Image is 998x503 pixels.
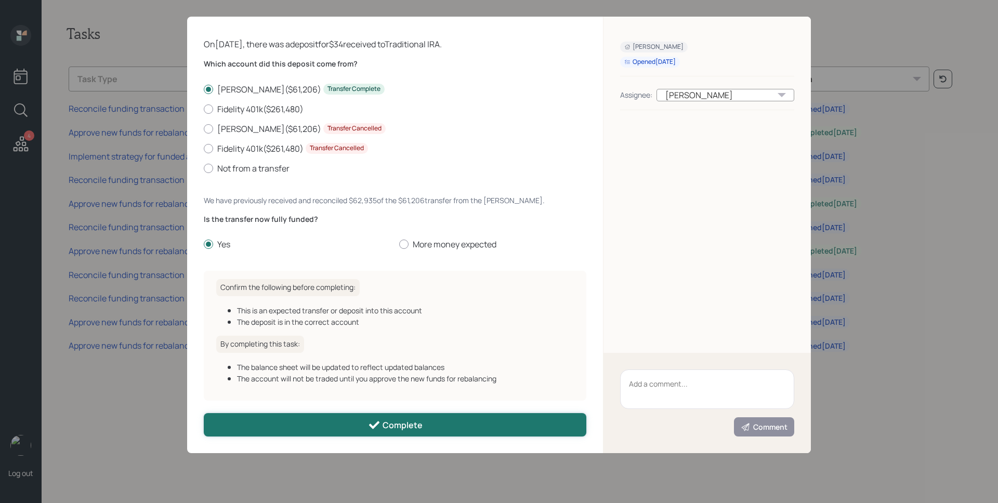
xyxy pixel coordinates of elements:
[216,279,360,296] h6: Confirm the following before completing:
[204,59,586,69] label: Which account did this deposit come from?
[741,422,787,432] div: Comment
[204,38,586,50] div: On [DATE] , there was a deposit for $34 received to Traditional IRA .
[204,239,391,250] label: Yes
[216,336,304,353] h6: By completing this task:
[237,373,574,384] div: The account will not be traded until you approve the new funds for rebalancing
[656,89,794,101] div: [PERSON_NAME]
[237,362,574,373] div: The balance sheet will be updated to reflect updated balances
[204,163,586,174] label: Not from a transfer
[368,419,423,431] div: Complete
[237,305,574,316] div: This is an expected transfer or deposit into this account
[204,214,586,224] label: Is the transfer now fully funded?
[327,85,380,94] div: Transfer Complete
[620,89,652,100] div: Assignee:
[204,143,586,154] label: Fidelity 401k ( $261,480 )
[204,84,586,95] label: [PERSON_NAME] ( $61,206 )
[327,124,382,133] div: Transfer Cancelled
[204,123,586,135] label: [PERSON_NAME] ( $61,206 )
[204,413,586,436] button: Complete
[204,103,586,115] label: Fidelity 401k ( $261,480 )
[624,58,676,67] div: Opened [DATE]
[624,43,684,51] div: [PERSON_NAME]
[310,144,364,153] div: Transfer Cancelled
[399,239,586,250] label: More money expected
[734,417,794,436] button: Comment
[237,316,574,327] div: The deposit is in the correct account
[204,195,586,206] div: We have previously received and reconciled $62,935 of the $61,206 transfer from the [PERSON_NAME] .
